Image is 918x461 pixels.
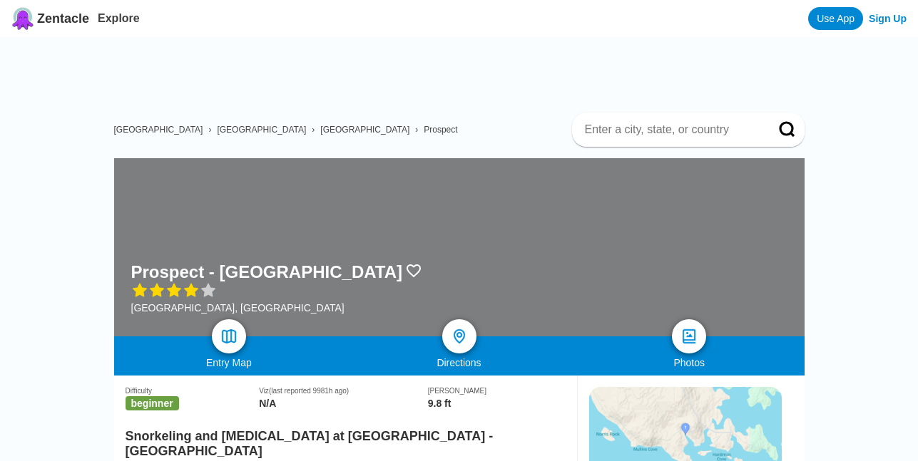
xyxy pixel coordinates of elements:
[574,357,805,368] div: Photos
[672,319,706,353] a: photos
[212,319,246,353] a: map
[126,396,179,410] span: beginner
[428,398,566,409] div: 9.8 ft
[131,302,422,314] div: [GEOGRAPHIC_DATA], [GEOGRAPHIC_DATA]
[37,11,89,26] span: Zentacle
[220,328,238,345] img: map
[344,357,574,368] div: Directions
[126,387,260,395] div: Difficulty
[259,398,428,409] div: N/A
[11,7,89,30] a: Zentacle logoZentacle
[680,328,698,345] img: photos
[217,125,306,135] a: [GEOGRAPHIC_DATA]
[451,328,468,345] img: directions
[11,7,34,30] img: Zentacle logo
[415,125,418,135] span: ›
[424,125,457,135] a: Prospect
[208,125,211,135] span: ›
[808,7,863,30] a: Use App
[126,420,566,459] h2: Snorkeling and [MEDICAL_DATA] at [GEOGRAPHIC_DATA] - [GEOGRAPHIC_DATA]
[320,125,409,135] a: [GEOGRAPHIC_DATA]
[312,125,315,135] span: ›
[98,12,140,24] a: Explore
[114,125,203,135] a: [GEOGRAPHIC_DATA]
[126,37,805,101] iframe: Advertisement
[259,387,428,395] div: Viz (last reported 9981h ago)
[114,357,345,368] div: Entry Map
[131,262,402,282] h1: Prospect - [GEOGRAPHIC_DATA]
[583,123,759,137] input: Enter a city, state, or country
[428,387,566,395] div: [PERSON_NAME]
[869,13,907,24] a: Sign Up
